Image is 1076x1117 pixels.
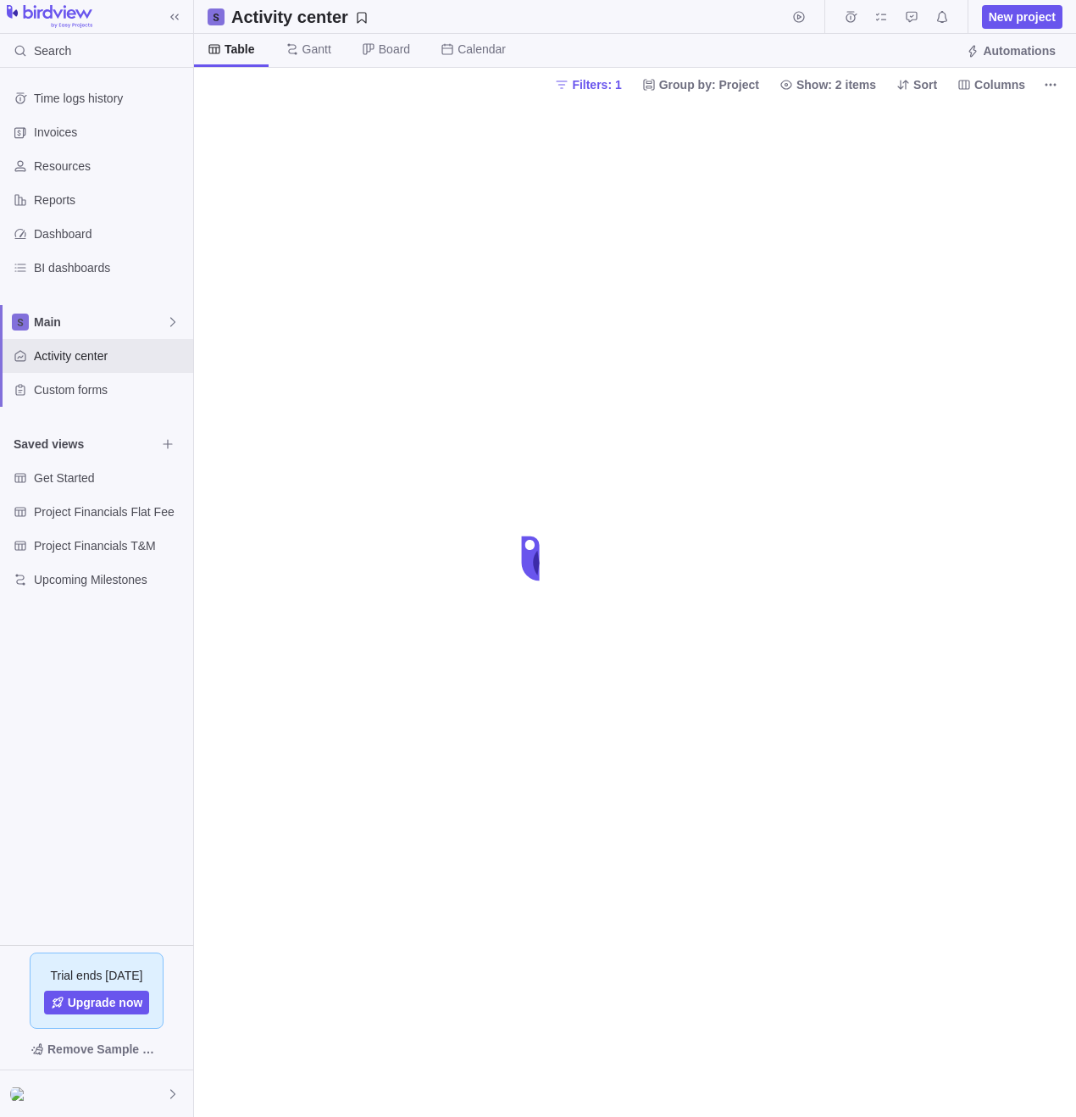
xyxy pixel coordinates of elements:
[231,5,348,29] h2: Activity center
[787,5,811,29] span: Start timer
[572,76,621,93] span: Filters: 1
[7,5,92,29] img: logo
[839,5,862,29] span: Time logs
[959,39,1062,63] span: Automations
[839,13,862,26] a: Time logs
[302,41,331,58] span: Gantt
[1039,73,1062,97] span: More actions
[34,42,71,59] span: Search
[34,158,186,175] span: Resources
[900,5,923,29] span: Approval requests
[379,41,410,58] span: Board
[869,5,893,29] span: My assignments
[156,432,180,456] span: Browse views
[14,1036,180,1063] span: Remove Sample Data
[34,192,186,208] span: Reports
[983,42,1056,59] span: Automations
[34,314,166,331] span: Main
[34,503,186,520] span: Project Financials Flat Fee
[900,13,923,26] a: Approval requests
[458,41,506,58] span: Calendar
[34,259,186,276] span: BI dashboards
[34,381,186,398] span: Custom forms
[47,1039,163,1059] span: Remove Sample Data
[989,8,1056,25] span: New project
[890,73,944,97] span: Sort
[930,13,954,26] a: Notifications
[659,76,759,93] span: Group by: Project
[225,41,255,58] span: Table
[34,470,186,486] span: Get Started
[34,347,186,364] span: Activity center
[974,76,1025,93] span: Columns
[773,73,883,97] span: Show: 2 items
[44,991,150,1014] a: Upgrade now
[34,537,186,554] span: Project Financials T&M
[10,1087,31,1101] img: Show
[34,90,186,107] span: Time logs history
[869,13,893,26] a: My assignments
[930,5,954,29] span: Notifications
[34,124,186,141] span: Invoices
[504,525,572,592] div: loading
[982,5,1062,29] span: New project
[34,571,186,588] span: Upcoming Milestones
[34,225,186,242] span: Dashboard
[635,73,766,97] span: Group by: Project
[10,1084,31,1104] div: Moyheang
[548,73,628,97] span: Filters: 1
[51,967,143,984] span: Trial ends [DATE]
[68,994,143,1011] span: Upgrade now
[796,76,876,93] span: Show: 2 items
[951,73,1032,97] span: Columns
[225,5,375,29] span: Save your current layout and filters as a View
[913,76,937,93] span: Sort
[14,436,156,453] span: Saved views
